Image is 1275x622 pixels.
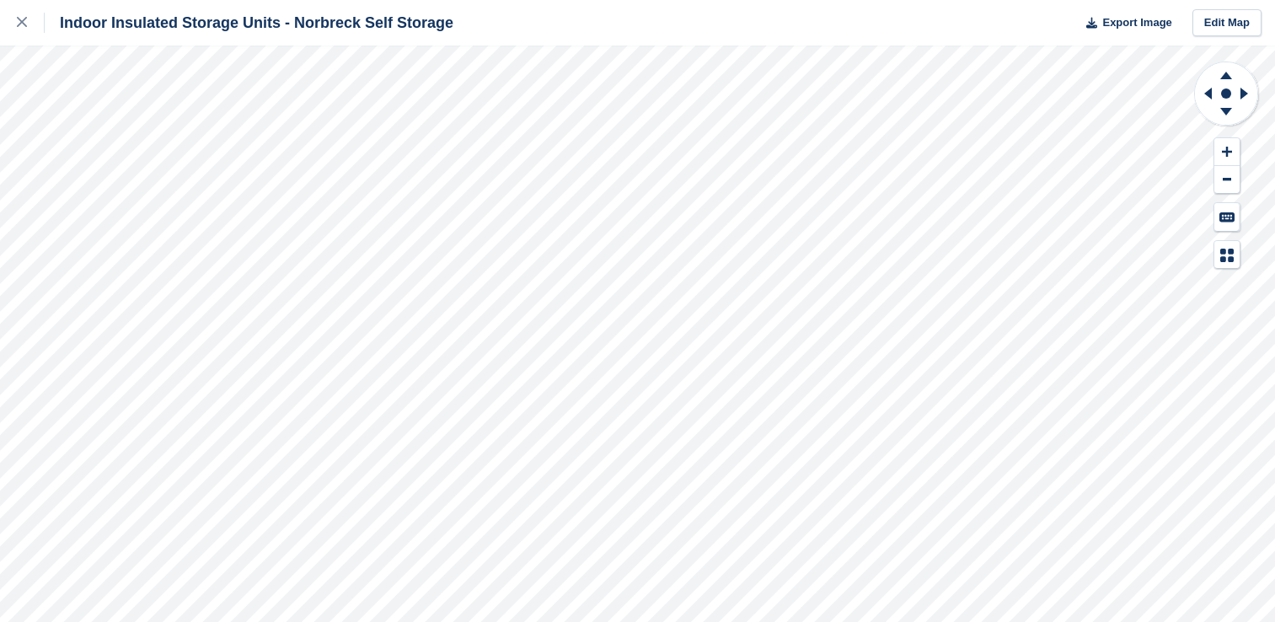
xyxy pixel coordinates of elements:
button: Zoom Out [1214,166,1240,194]
button: Keyboard Shortcuts [1214,203,1240,231]
button: Map Legend [1214,241,1240,269]
span: Export Image [1102,14,1171,31]
button: Zoom In [1214,138,1240,166]
button: Export Image [1076,9,1172,37]
div: Indoor Insulated Storage Units - Norbreck Self Storage [45,13,453,33]
a: Edit Map [1192,9,1262,37]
